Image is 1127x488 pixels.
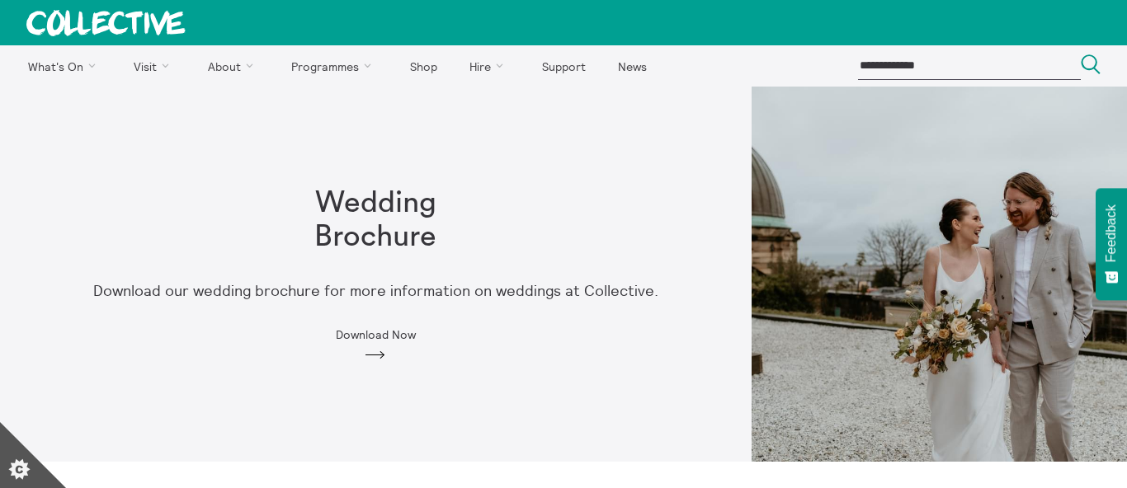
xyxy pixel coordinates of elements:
[1104,204,1119,262] span: Feedback
[603,45,661,87] a: News
[270,186,481,255] h1: Wedding Brochure
[336,328,416,341] span: Download Now
[527,45,600,87] a: Support
[752,87,1127,462] img: Modern art shoot Claire Fleck 10
[13,45,116,87] a: What's On
[93,283,658,300] p: Download our wedding brochure for more information on weddings at Collective.
[455,45,525,87] a: Hire
[1096,188,1127,300] button: Feedback - Show survey
[193,45,274,87] a: About
[277,45,393,87] a: Programmes
[120,45,191,87] a: Visit
[395,45,451,87] a: Shop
